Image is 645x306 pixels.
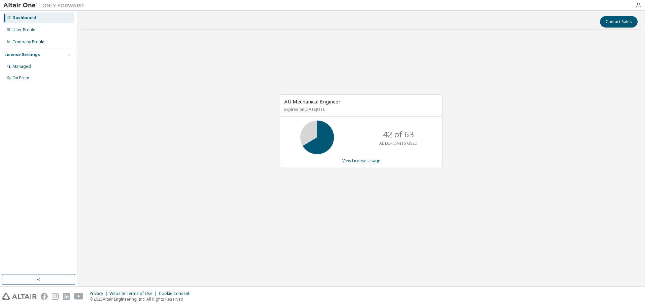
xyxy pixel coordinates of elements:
p: © 2025 Altair Engineering, Inc. All Rights Reserved. [90,296,193,302]
div: License Settings [4,52,40,57]
img: linkedin.svg [63,293,70,300]
img: Altair One [3,2,87,9]
img: youtube.svg [74,293,84,300]
span: AU Mechanical Engineer [284,98,341,105]
img: facebook.svg [41,293,48,300]
img: instagram.svg [52,293,59,300]
div: Cookie Consent [159,291,193,296]
img: altair_logo.svg [2,293,37,300]
div: Website Terms of Use [110,291,159,296]
div: Dashboard [12,15,36,20]
div: Managed [12,64,31,69]
div: User Profile [12,27,35,33]
a: View License Usage [342,158,380,164]
button: Contact Sales [600,16,638,28]
p: Expires on [DATE] UTC [284,106,437,112]
div: On Prem [12,75,29,81]
div: Privacy [90,291,110,296]
div: Company Profile [12,39,44,45]
p: 42 of 63 [383,129,414,140]
p: ALTAIR UNITS USED [379,140,418,146]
